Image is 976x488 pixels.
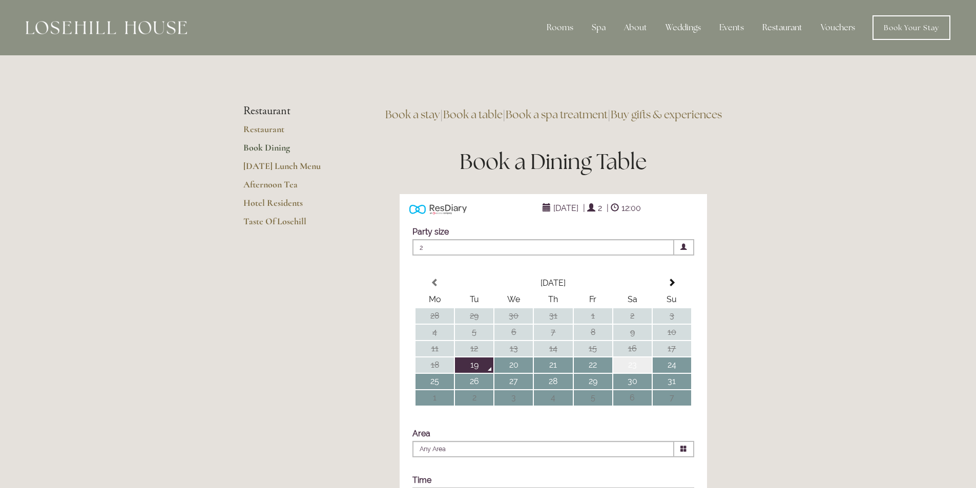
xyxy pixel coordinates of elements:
[494,357,533,373] td: 20
[534,357,572,373] td: 21
[243,160,341,179] a: [DATE] Lunch Menu
[534,325,572,340] td: 7
[653,308,691,324] td: 3
[653,390,691,406] td: 7
[416,308,454,324] td: 28
[416,357,454,373] td: 18
[455,341,493,356] td: 12
[494,292,533,307] th: We
[657,17,709,38] div: Weddings
[534,341,572,356] td: 14
[534,374,572,389] td: 28
[243,142,341,160] a: Book Dining
[243,104,341,118] li: Restaurant
[416,325,454,340] td: 4
[455,357,493,373] td: 19
[574,341,612,356] td: 15
[412,475,431,485] label: Time
[574,374,612,389] td: 29
[873,15,950,40] a: Book Your Stay
[385,108,440,121] a: Book a stay
[711,17,752,38] div: Events
[534,308,572,324] td: 31
[574,390,612,406] td: 5
[412,227,449,237] label: Party size
[613,325,652,340] td: 9
[416,292,454,307] th: Mo
[412,429,430,438] label: Area
[538,17,582,38] div: Rooms
[455,275,652,291] th: Select Month
[653,357,691,373] td: 24
[431,279,439,287] span: Previous Month
[813,17,863,38] a: Vouchers
[653,374,691,389] td: 31
[494,325,533,340] td: 6
[416,374,454,389] td: 25
[494,308,533,324] td: 30
[494,341,533,356] td: 13
[653,292,691,307] th: Su
[374,146,733,177] h1: Book a Dining Table
[574,357,612,373] td: 22
[416,341,454,356] td: 11
[534,390,572,406] td: 4
[595,201,605,216] span: 2
[409,202,467,217] img: Powered by ResDiary
[551,201,581,216] span: [DATE]
[455,292,493,307] th: Tu
[494,374,533,389] td: 27
[574,308,612,324] td: 1
[583,203,585,213] span: |
[443,108,503,121] a: Book a table
[494,390,533,406] td: 3
[506,108,608,121] a: Book a spa treatment
[455,325,493,340] td: 5
[455,308,493,324] td: 29
[455,390,493,406] td: 2
[374,104,733,125] h3: | | |
[416,390,454,406] td: 1
[243,216,341,234] a: Taste Of Losehill
[619,201,643,216] span: 12:00
[611,108,722,121] a: Buy gifts & experiences
[26,21,187,34] img: Losehill House
[584,17,614,38] div: Spa
[613,341,652,356] td: 16
[534,292,572,307] th: Th
[574,292,612,307] th: Fr
[616,17,655,38] div: About
[574,325,612,340] td: 8
[613,308,652,324] td: 2
[243,197,341,216] a: Hotel Residents
[653,341,691,356] td: 17
[455,374,493,389] td: 26
[668,279,676,287] span: Next Month
[613,292,652,307] th: Sa
[613,374,652,389] td: 30
[613,390,652,406] td: 6
[243,123,341,142] a: Restaurant
[607,203,609,213] span: |
[653,325,691,340] td: 10
[613,357,652,373] td: 23
[412,239,674,256] span: 2
[243,179,341,197] a: Afternoon Tea
[754,17,811,38] div: Restaurant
